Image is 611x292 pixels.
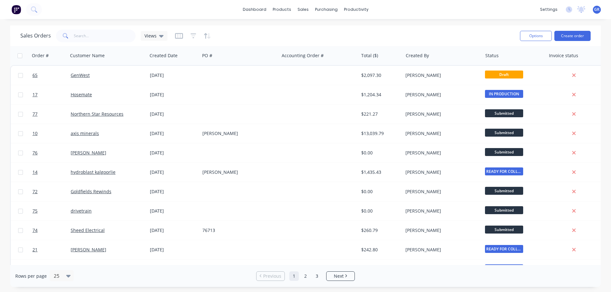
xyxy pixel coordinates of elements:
[32,201,71,221] a: 75
[485,226,523,234] span: Submitted
[32,227,38,234] span: 74
[32,124,71,143] a: 10
[256,273,284,279] a: Previous page
[202,130,273,137] div: [PERSON_NAME]
[361,111,398,117] div: $221.27
[150,150,197,156] div: [DATE]
[20,33,51,39] h1: Sales Orders
[71,169,116,175] a: hydroblast kalgoorlie
[405,169,476,175] div: [PERSON_NAME]
[202,52,212,59] div: PO #
[405,247,476,253] div: [PERSON_NAME]
[144,32,157,39] span: Views
[549,52,578,59] div: Invoice status
[485,52,499,59] div: Status
[32,182,71,201] a: 72
[74,30,136,42] input: Search...
[71,130,99,136] a: axis minerals
[294,5,312,14] div: sales
[406,52,429,59] div: Created By
[341,5,372,14] div: productivity
[405,130,476,137] div: [PERSON_NAME]
[32,85,71,104] a: 17
[32,221,71,240] a: 74
[282,52,324,59] div: Accounting Order #
[312,271,322,281] a: Page 3
[361,92,398,98] div: $1,204.34
[405,92,476,98] div: [PERSON_NAME]
[485,206,523,214] span: Submitted
[301,271,310,281] a: Page 2
[32,52,49,59] div: Order #
[405,208,476,214] div: [PERSON_NAME]
[32,72,38,78] span: 65
[405,150,476,156] div: [PERSON_NAME]
[361,208,398,214] div: $0.00
[11,5,21,14] img: Factory
[361,150,398,156] div: $0.00
[485,129,523,137] span: Submitted
[520,31,552,41] button: Options
[71,150,106,156] a: [PERSON_NAME]
[361,72,398,78] div: $2,097.30
[32,163,71,182] a: 14
[150,72,197,78] div: [DATE]
[32,111,38,117] span: 77
[32,169,38,175] span: 14
[254,271,357,281] ul: Pagination
[32,188,38,195] span: 72
[150,227,197,234] div: [DATE]
[71,227,105,233] a: Sheed Electrical
[150,247,197,253] div: [DATE]
[537,5,561,14] div: settings
[71,208,92,214] a: drivetrain
[312,5,341,14] div: purchasing
[32,247,38,253] span: 21
[405,227,476,234] div: [PERSON_NAME]
[32,92,38,98] span: 17
[71,247,106,253] a: [PERSON_NAME]
[32,66,71,85] a: 65
[150,188,197,195] div: [DATE]
[202,227,273,234] div: 76713
[485,148,523,156] span: Submitted
[361,169,398,175] div: $1,435.43
[361,52,378,59] div: Total ($)
[270,5,294,14] div: products
[361,188,398,195] div: $0.00
[289,271,299,281] a: Page 1 is your current page
[32,240,71,259] a: 21
[32,260,71,279] a: 54
[405,111,476,117] div: [PERSON_NAME]
[150,130,197,137] div: [DATE]
[485,71,523,78] span: Draft
[71,188,111,194] a: Goldfields Rewinds
[150,208,197,214] div: [DATE]
[150,111,197,117] div: [DATE]
[485,245,523,253] span: READY FOR COLLE...
[361,227,398,234] div: $260.79
[32,143,71,162] a: 76
[71,72,90,78] a: GenWest
[32,150,38,156] span: 76
[150,169,197,175] div: [DATE]
[71,111,123,117] a: Northern Star Resources
[32,130,38,137] span: 10
[70,52,105,59] div: Customer Name
[594,7,600,12] span: GR
[71,92,92,98] a: Hosemate
[334,273,344,279] span: Next
[485,109,523,117] span: Submitted
[15,273,47,279] span: Rows per page
[327,273,355,279] a: Next page
[485,264,523,272] span: READY FOR COLLE...
[485,187,523,195] span: Submitted
[554,31,591,41] button: Create order
[150,92,197,98] div: [DATE]
[361,247,398,253] div: $242.80
[32,105,71,124] a: 77
[150,52,178,59] div: Created Date
[240,5,270,14] a: dashboard
[405,72,476,78] div: [PERSON_NAME]
[32,208,38,214] span: 75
